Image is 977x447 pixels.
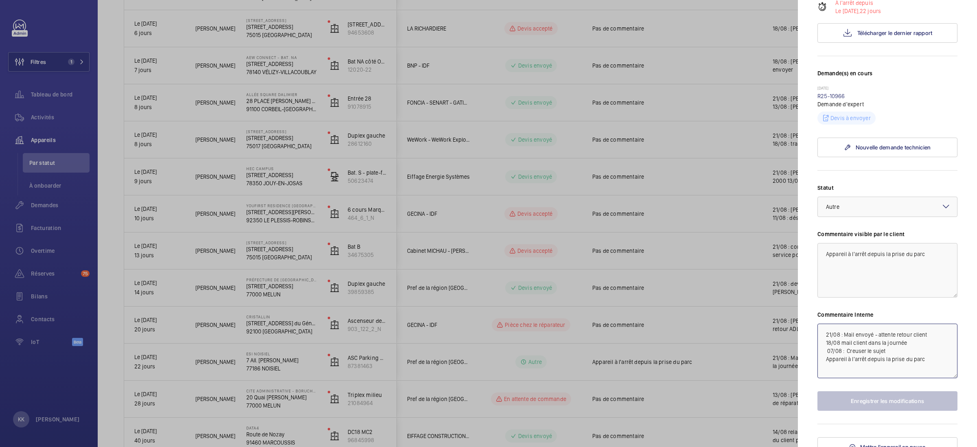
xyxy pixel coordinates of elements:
[817,85,957,92] p: [DATE]
[817,93,845,99] a: R25-10966
[817,391,957,411] button: Enregistrer les modifications
[826,204,839,210] span: Autre
[835,8,860,14] span: Le [DATE],
[830,114,871,122] p: Devis à envoyer
[817,230,957,238] label: Commentaire visible par le client
[817,69,957,85] h3: Demande(s) en cours
[817,23,957,43] button: Télécharger le dernier rapport
[817,184,957,192] label: Statut
[817,138,957,157] a: Nouvelle demande technicien
[817,100,957,108] p: Demande d'expert
[835,7,881,15] p: 22 jours
[817,311,957,319] label: Commentaire Interne
[857,30,933,36] span: Télécharger le dernier rapport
